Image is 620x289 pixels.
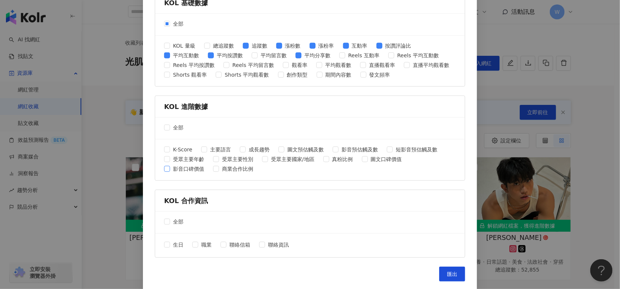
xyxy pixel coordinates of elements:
[410,61,452,69] span: 直播平均觀看數
[164,196,456,205] div: KOL 合作資訊
[219,155,256,163] span: 受眾主要性別
[170,42,198,50] span: KOL 量級
[282,42,304,50] span: 漲粉數
[345,51,382,60] span: Reels 互動率
[214,51,246,60] span: 平均按讚數
[210,42,237,50] span: 總追蹤數
[170,218,186,226] span: 全部
[439,267,465,282] button: 匯出
[207,145,234,154] span: 主要語言
[366,71,393,79] span: 發文頻率
[170,71,210,79] span: Shorts 觀看率
[329,155,356,163] span: 真粉比例
[289,61,310,69] span: 觀看率
[382,42,414,50] span: 按讚評論比
[198,241,215,249] span: 職業
[366,61,398,69] span: 直播觀看率
[284,145,327,154] span: 圖文預估觸及數
[170,123,186,132] span: 全部
[249,42,270,50] span: 追蹤數
[349,42,371,50] span: 互動率
[393,145,440,154] span: 短影音預估觸及數
[265,241,292,249] span: 聯絡資訊
[164,102,456,111] div: KOL 進階數據
[394,51,442,60] span: Reels 平均互動數
[339,145,381,154] span: 影音預估觸及數
[170,165,207,173] span: 影音口碑價值
[447,271,457,277] span: 匯出
[258,51,290,60] span: 平均留言數
[170,241,186,249] span: 生日
[170,20,186,28] span: 全部
[226,241,253,249] span: 聯絡信箱
[170,51,202,60] span: 平均互動數
[170,145,195,154] span: K-Score
[323,71,355,79] span: 期間內容數
[170,61,218,69] span: Reels 平均按讚數
[316,42,337,50] span: 漲粉率
[284,71,311,79] span: 創作類型
[229,61,277,69] span: Reels 平均留言數
[322,61,354,69] span: 平均觀看數
[170,155,207,163] span: 受眾主要年齡
[222,71,272,79] span: Shorts 平均觀看數
[246,145,273,154] span: 成長趨勢
[368,155,405,163] span: 圖文口碑價值
[301,51,333,60] span: 平均分享數
[268,155,317,163] span: 受眾主要國家/地區
[219,165,256,173] span: 商業合作比例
